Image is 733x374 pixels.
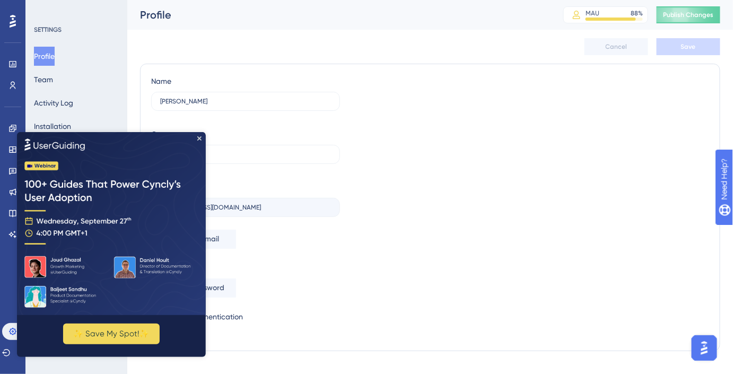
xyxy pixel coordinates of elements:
button: Publish Changes [657,6,720,23]
div: Profile [140,7,537,22]
iframe: UserGuiding AI Assistant Launcher [688,332,720,364]
input: Company Name [160,151,331,158]
input: E-mail Address [160,204,331,211]
input: Name Surname [160,98,331,105]
button: Installation [34,117,71,136]
div: Password [151,262,340,274]
div: 88 % [631,9,643,18]
span: Save [681,42,696,51]
div: Name [151,75,171,88]
button: Activity Log [34,93,73,112]
button: Cancel [584,38,648,55]
div: Close Preview [180,4,185,8]
div: Two-Factor Authentication [151,310,340,323]
button: Team [34,70,53,89]
span: Need Help? [25,3,66,15]
span: Cancel [606,42,627,51]
button: ✨ Save My Spot!✨ [46,192,143,212]
div: SETTINGS [34,25,120,34]
div: Company [151,128,185,141]
button: Profile [34,47,55,66]
span: Publish Changes [663,11,714,19]
div: MAU [586,9,599,18]
button: Save [657,38,720,55]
